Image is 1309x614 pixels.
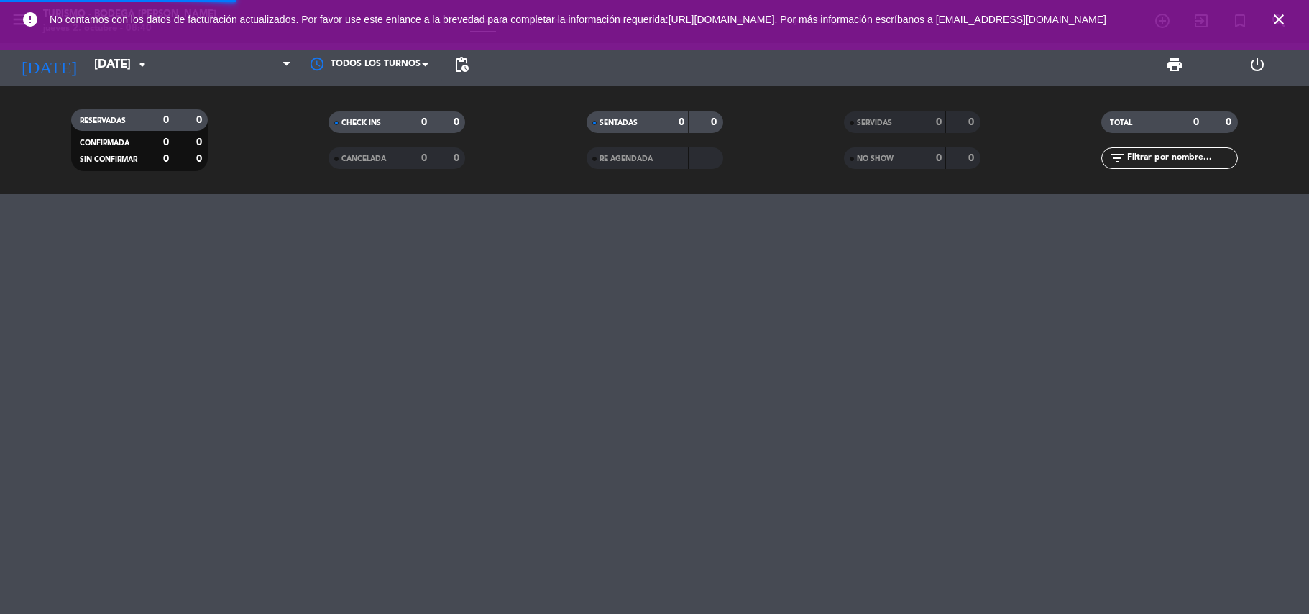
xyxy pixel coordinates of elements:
strong: 0 [454,153,462,163]
strong: 0 [196,137,205,147]
span: CHECK INS [341,119,381,127]
strong: 0 [936,117,942,127]
strong: 0 [711,117,720,127]
strong: 0 [1193,117,1199,127]
strong: 0 [421,153,427,163]
span: RE AGENDADA [600,155,653,162]
span: TOTAL [1110,119,1132,127]
strong: 0 [968,153,977,163]
strong: 0 [679,117,684,127]
input: Filtrar por nombre... [1126,150,1237,166]
strong: 0 [163,137,169,147]
i: arrow_drop_down [134,56,151,73]
strong: 0 [163,115,169,125]
i: power_settings_new [1249,56,1266,73]
strong: 0 [454,117,462,127]
strong: 0 [421,117,427,127]
span: SERVIDAS [857,119,892,127]
div: LOG OUT [1216,43,1298,86]
strong: 0 [968,117,977,127]
span: pending_actions [453,56,470,73]
span: SIN CONFIRMAR [80,156,137,163]
strong: 0 [196,154,205,164]
span: CONFIRMADA [80,139,129,147]
span: CANCELADA [341,155,386,162]
span: No contamos con los datos de facturación actualizados. Por favor use este enlance a la brevedad p... [50,14,1106,25]
a: [URL][DOMAIN_NAME] [669,14,775,25]
span: print [1166,56,1183,73]
i: close [1270,11,1287,28]
i: [DATE] [11,49,87,81]
strong: 0 [163,154,169,164]
strong: 0 [936,153,942,163]
strong: 0 [196,115,205,125]
strong: 0 [1226,117,1234,127]
i: filter_list [1108,150,1126,167]
a: . Por más información escríbanos a [EMAIL_ADDRESS][DOMAIN_NAME] [775,14,1106,25]
span: SENTADAS [600,119,638,127]
span: NO SHOW [857,155,894,162]
i: error [22,11,39,28]
span: RESERVADAS [80,117,126,124]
